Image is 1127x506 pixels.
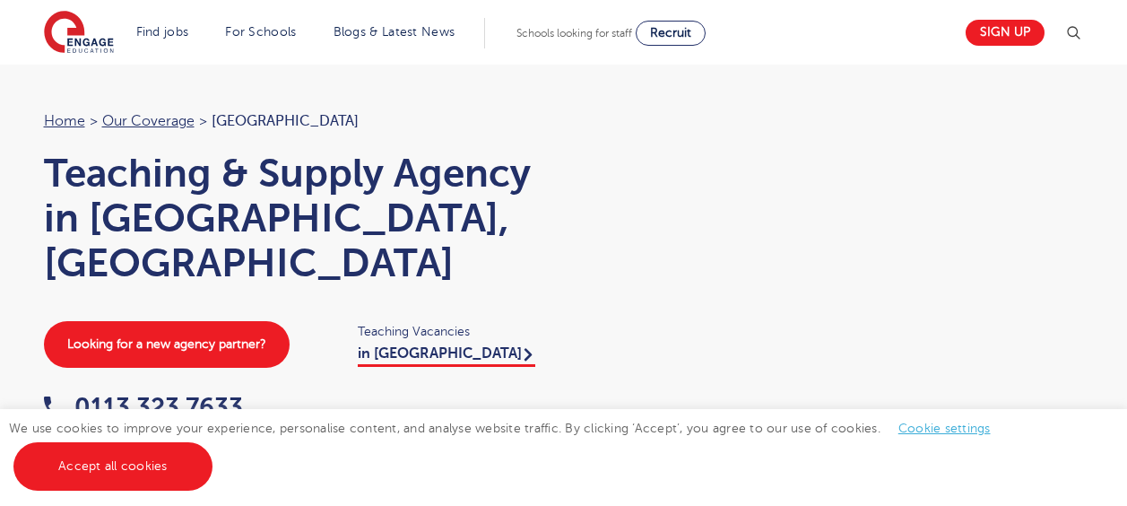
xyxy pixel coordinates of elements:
[898,422,991,435] a: Cookie settings
[44,11,114,56] img: Engage Education
[199,113,207,129] span: >
[9,422,1009,473] span: We use cookies to improve your experience, personalise content, and analyse website traffic. By c...
[966,20,1045,46] a: Sign up
[44,113,85,129] a: Home
[44,321,290,368] a: Looking for a new agency partner?
[225,25,296,39] a: For Schools
[44,393,243,421] a: 0113 323 7633
[102,113,195,129] a: Our coverage
[44,151,546,285] h1: Teaching & Supply Agency in [GEOGRAPHIC_DATA], [GEOGRAPHIC_DATA]
[334,25,455,39] a: Blogs & Latest News
[358,345,535,367] a: in [GEOGRAPHIC_DATA]
[44,109,546,133] nav: breadcrumb
[516,27,632,39] span: Schools looking for staff
[636,21,706,46] a: Recruit
[90,113,98,129] span: >
[136,25,189,39] a: Find jobs
[13,442,212,491] a: Accept all cookies
[650,26,691,39] span: Recruit
[358,321,546,342] span: Teaching Vacancies
[212,113,359,129] span: [GEOGRAPHIC_DATA]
